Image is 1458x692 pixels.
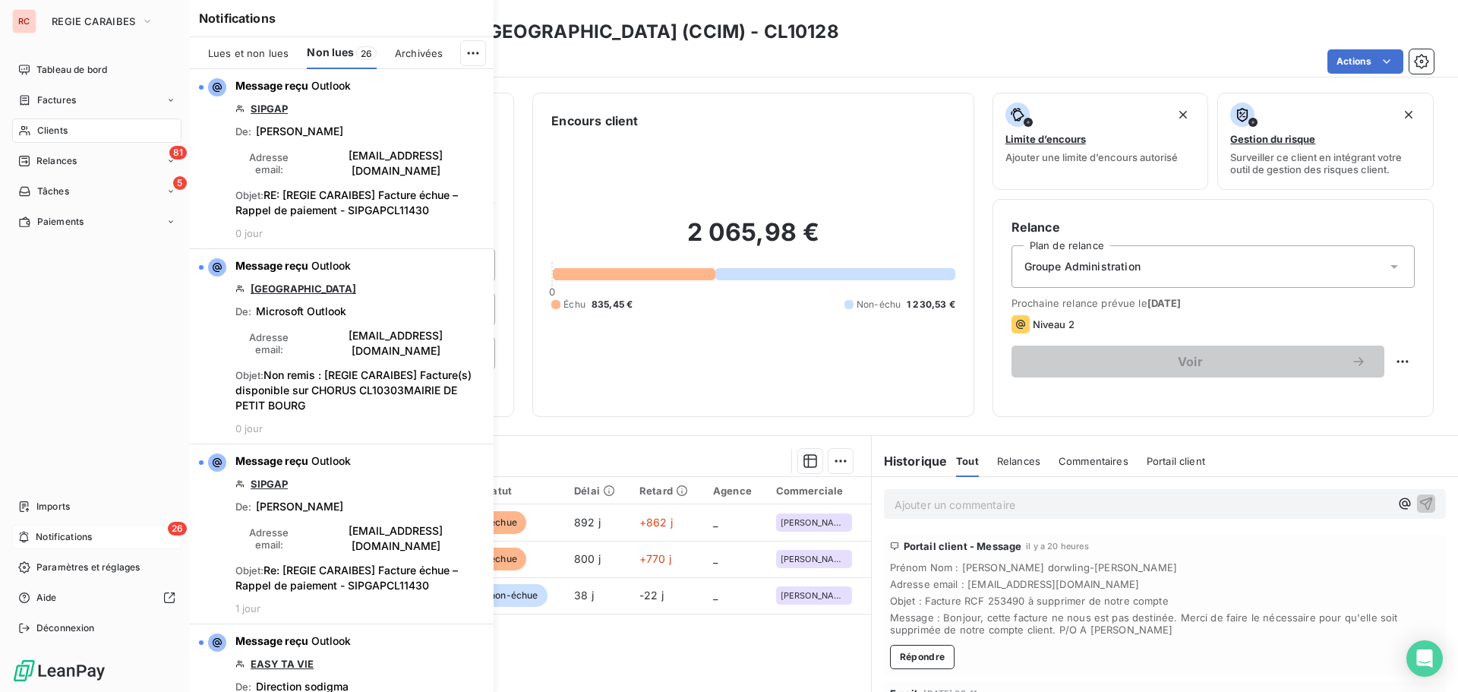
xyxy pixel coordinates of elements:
[308,523,484,554] span: [EMAIL_ADDRESS][DOMAIN_NAME]
[993,93,1209,190] button: Limite d’encoursAjouter une limite d’encours autorisé
[1026,542,1088,551] span: il y a 20 heures
[235,331,303,355] span: Adresse email :
[592,298,633,311] span: 835,45 €
[52,15,135,27] span: REGIE CARAIBES
[199,9,484,27] h6: Notifications
[481,584,547,607] span: non-échue
[639,552,671,565] span: +770 j
[907,298,955,311] span: 1 230,53 €
[574,485,621,497] div: Délai
[781,591,847,600] span: [PERSON_NAME]
[235,454,308,467] span: Message reçu
[12,659,106,683] img: Logo LeanPay
[311,454,351,467] span: Outlook
[1147,297,1182,309] span: [DATE]
[173,176,187,190] span: 5
[481,511,526,534] span: échue
[235,188,458,216] span: RE: [REGIE CARAIBES] Facture échue – Rappel de paiement - SIPGAPCL11430
[235,125,251,137] span: De :
[549,286,555,298] span: 0
[1024,259,1141,274] span: Groupe Administration
[12,586,181,610] a: Aide
[235,422,263,434] span: 0 jour
[36,500,70,513] span: Imports
[904,540,1022,552] span: Portail client - Message
[235,151,303,175] span: Adresse email :
[36,561,140,574] span: Paramètres et réglages
[235,259,308,272] span: Message reçu
[307,45,354,60] span: Non lues
[190,69,494,249] button: Message reçu OutlookSIPGAPDe:[PERSON_NAME]Adresse email:[EMAIL_ADDRESS][DOMAIN_NAME]Objet:RE: [RE...
[251,283,356,295] a: [GEOGRAPHIC_DATA]
[639,516,673,529] span: +862 j
[311,634,351,647] span: Outlook
[857,298,901,311] span: Non-échu
[235,369,264,381] span: Objet :
[395,47,443,59] span: Archivées
[235,602,260,615] span: 1 jour
[168,522,187,536] span: 26
[890,595,1440,607] span: Objet : Facture RCF 253490 à supprimer de notre compte
[256,304,346,319] span: Microsoft Outlook
[1005,133,1086,145] span: Limite d’encours
[1217,93,1434,190] button: Gestion du risqueSurveiller ce client en intégrant votre outil de gestion des risques client.
[308,328,484,359] span: [EMAIL_ADDRESS][DOMAIN_NAME]
[256,124,343,139] span: [PERSON_NAME]
[481,485,556,497] div: Statut
[190,444,494,624] button: Message reçu OutlookSIPGAPDe:[PERSON_NAME]Adresse email:[EMAIL_ADDRESS][DOMAIN_NAME]Objet:Re: [RE...
[251,478,288,490] a: SIPGAP
[251,658,314,670] a: EASY TA VIE
[1230,151,1421,175] span: Surveiller ce client en intégrant votre outil de gestion des risques client.
[36,154,77,168] span: Relances
[1005,151,1178,163] span: Ajouter une limite d’encours autorisé
[235,501,251,513] span: De :
[37,215,84,229] span: Paiements
[481,548,526,570] span: échue
[36,591,57,605] span: Aide
[190,249,494,444] button: Message reçu Outlook[GEOGRAPHIC_DATA]De:Microsoft OutlookAdresse email:[EMAIL_ADDRESS][DOMAIN_NAM...
[713,516,718,529] span: _
[36,530,92,544] span: Notifications
[251,103,288,115] a: SIPGAP
[1059,455,1128,467] span: Commentaires
[1030,355,1351,368] span: Voir
[1406,640,1443,677] div: Open Intercom Messenger
[574,589,594,602] span: 38 j
[781,555,847,564] span: [PERSON_NAME]
[311,259,351,272] span: Outlook
[1147,455,1205,467] span: Portail client
[311,79,351,92] span: Outlook
[713,552,718,565] span: _
[890,645,955,669] button: Répondre
[890,611,1440,636] span: Message : Bonjour, cette facture ne nous est pas destinée. Merci de faire le nécessaire pour qu'e...
[36,621,95,635] span: Déconnexion
[1327,49,1403,74] button: Actions
[36,63,107,77] span: Tableau de bord
[235,564,264,577] span: Objet :
[776,485,862,497] div: Commerciale
[639,485,695,497] div: Retard
[12,9,36,33] div: RC
[235,79,308,92] span: Message reçu
[574,516,601,529] span: 892 j
[781,518,847,527] span: [PERSON_NAME]
[1011,346,1384,378] button: Voir
[890,561,1440,574] span: Prénom Nom : [PERSON_NAME] dorwling-[PERSON_NAME]
[356,46,377,60] span: 26
[713,589,718,602] span: _
[235,564,458,592] span: Re: [REGIE CARAIBES] Facture échue – Rappel de paiement - SIPGAPCL11430
[235,227,263,239] span: 0 jour
[1011,218,1415,236] h6: Relance
[956,455,979,467] span: Tout
[235,526,303,551] span: Adresse email :
[235,634,308,647] span: Message reçu
[37,124,68,137] span: Clients
[37,93,76,107] span: Factures
[208,47,289,59] span: Lues et non lues
[169,146,187,160] span: 81
[563,298,585,311] span: Échu
[235,305,251,318] span: De :
[1230,133,1315,145] span: Gestion du risque
[890,578,1440,590] span: Adresse email : [EMAIL_ADDRESS][DOMAIN_NAME]
[37,185,69,198] span: Tâches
